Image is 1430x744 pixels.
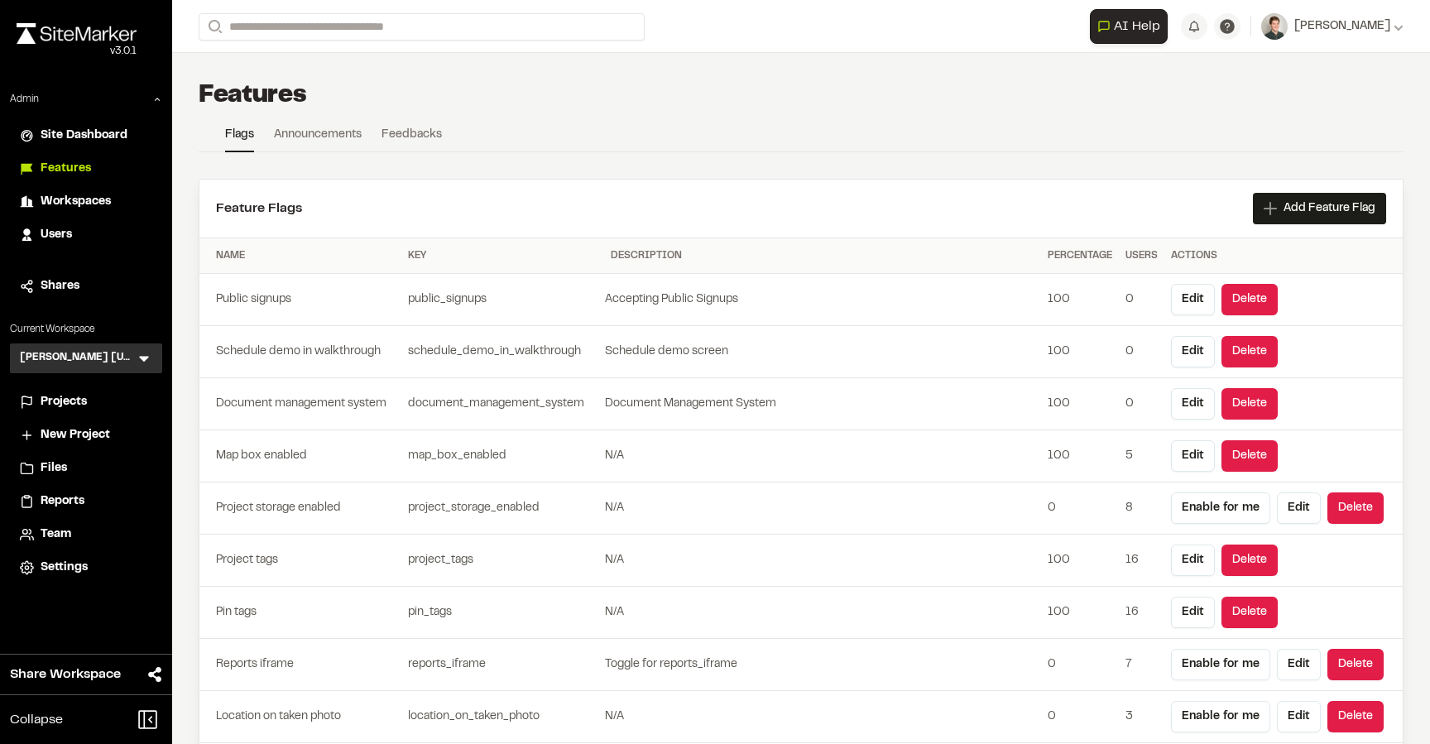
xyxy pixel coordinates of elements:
button: [PERSON_NAME] [1261,13,1404,40]
button: Delete [1221,440,1278,472]
div: Description [611,248,1034,263]
a: New Project [20,426,152,444]
td: Location on taken photo [199,691,401,743]
a: Shares [20,277,152,295]
td: N/A [604,482,1041,535]
td: 100 [1041,378,1119,430]
td: Toggle for reports_iframe [604,639,1041,691]
td: Project tags [199,535,401,587]
button: Delete [1327,492,1384,524]
button: Delete [1221,597,1278,628]
td: schedule_demo_in_walkthrough [401,326,604,378]
td: 5 [1119,430,1164,482]
a: Team [20,526,152,544]
a: Projects [20,393,152,411]
button: Edit [1171,545,1215,576]
td: 0 [1119,274,1164,326]
button: Enable for me [1171,701,1270,732]
td: 8 [1119,482,1164,535]
td: 3 [1119,691,1164,743]
span: [PERSON_NAME] [1294,17,1390,36]
td: Project storage enabled [199,482,401,535]
span: New Project [41,426,110,444]
button: Enable for me [1171,492,1270,524]
td: Accepting Public Signups [604,274,1041,326]
td: Reports iframe [199,639,401,691]
span: Users [41,226,72,244]
span: Share Workspace [10,665,121,684]
td: 100 [1041,587,1119,639]
td: project_tags [401,535,604,587]
span: AI Help [1114,17,1160,36]
span: Features [41,160,91,178]
td: 16 [1119,535,1164,587]
h3: [PERSON_NAME] [US_STATE] [20,350,136,367]
span: Workspaces [41,193,111,211]
button: Delete [1221,545,1278,576]
button: Delete [1221,388,1278,420]
td: document_management_system [401,378,604,430]
td: project_storage_enabled [401,482,604,535]
span: Collapse [10,710,63,730]
td: map_box_enabled [401,430,604,482]
button: Edit [1171,388,1215,420]
td: 7 [1119,639,1164,691]
button: Delete [1327,649,1384,680]
button: Delete [1221,336,1278,367]
span: Shares [41,277,79,295]
a: Settings [20,559,152,577]
td: Document management system [199,378,401,430]
a: Files [20,459,152,478]
td: 0 [1041,691,1119,743]
p: Current Workspace [10,322,162,337]
div: Key [408,248,597,263]
img: rebrand.png [17,23,137,44]
td: 100 [1041,274,1119,326]
td: Public signups [199,274,401,326]
td: public_signups [401,274,604,326]
td: 0 [1041,482,1119,535]
span: Team [41,526,71,544]
td: N/A [604,587,1041,639]
div: Oh geez...please don't... [17,44,137,59]
button: Edit [1171,440,1215,472]
a: Features [20,160,152,178]
td: Document Management System [604,378,1041,430]
td: 0 [1119,378,1164,430]
button: Edit [1277,701,1321,732]
td: 100 [1041,430,1119,482]
span: Site Dashboard [41,127,127,145]
h1: Features [199,79,307,113]
span: Add Feature Flag [1284,200,1375,217]
td: reports_iframe [401,639,604,691]
td: 100 [1041,326,1119,378]
button: Open AI Assistant [1090,9,1168,44]
td: location_on_taken_photo [401,691,604,743]
button: Edit [1171,597,1215,628]
a: Feedbacks [381,126,442,151]
div: Actions [1171,248,1386,263]
td: N/A [604,691,1041,743]
td: Map box enabled [199,430,401,482]
span: Settings [41,559,88,577]
button: Search [199,13,228,41]
td: pin_tags [401,587,604,639]
p: Admin [10,92,39,107]
button: Edit [1171,336,1215,367]
button: Enable for me [1171,649,1270,680]
td: 0 [1041,639,1119,691]
a: Reports [20,492,152,511]
td: N/A [604,535,1041,587]
div: Open AI Assistant [1090,9,1174,44]
a: Flags [225,126,254,152]
div: Name [216,248,395,263]
button: Edit [1171,284,1215,315]
button: Delete [1221,284,1278,315]
button: Edit [1277,649,1321,680]
a: Announcements [274,126,362,151]
div: Users [1125,248,1158,263]
td: Schedule demo screen [604,326,1041,378]
a: Site Dashboard [20,127,152,145]
button: Edit [1277,492,1321,524]
td: Schedule demo in walkthrough [199,326,401,378]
